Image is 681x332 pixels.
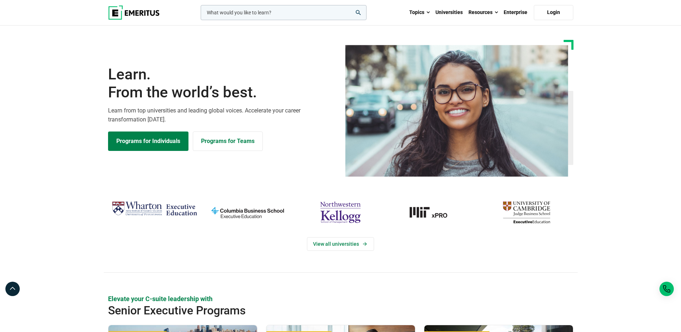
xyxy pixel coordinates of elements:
img: MIT xPRO [391,198,476,226]
span: From the world’s best. [108,83,336,101]
p: Learn from top universities and leading global voices. Accelerate your career transformation [DATE]. [108,106,336,124]
img: cambridge-judge-business-school [484,198,569,226]
img: columbia-business-school [205,198,290,226]
a: MIT-xPRO [391,198,476,226]
img: Learn from the world's best [345,45,568,177]
input: woocommerce-product-search-field-0 [201,5,367,20]
h2: Senior Executive Programs [108,303,527,318]
img: Wharton Executive Education [112,198,197,220]
a: View Universities [307,237,374,251]
h1: Learn. [108,65,336,102]
img: northwestern-kellogg [298,198,383,226]
a: Login [534,5,573,20]
a: Explore for Business [193,132,263,151]
p: Elevate your C-suite leadership with [108,294,573,303]
a: Explore Programs [108,132,188,151]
